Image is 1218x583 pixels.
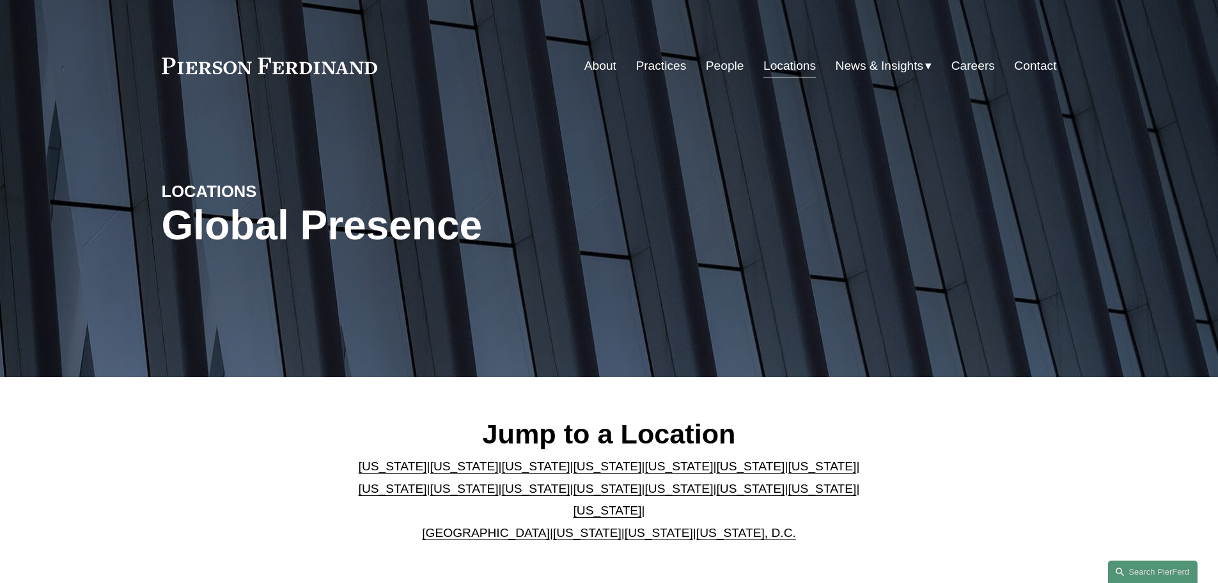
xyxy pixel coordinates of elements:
a: [US_STATE] [359,459,427,473]
a: [US_STATE] [716,459,785,473]
a: [US_STATE] [574,459,642,473]
a: [US_STATE], D.C. [696,526,796,539]
a: About [584,54,616,78]
a: [US_STATE] [430,459,499,473]
a: [US_STATE] [644,459,713,473]
a: [US_STATE] [625,526,693,539]
a: folder dropdown [836,54,932,78]
a: People [706,54,744,78]
h2: Jump to a Location [348,417,870,451]
h4: LOCATIONS [162,181,386,202]
h1: Global Presence [162,202,758,249]
a: [US_STATE] [788,459,856,473]
a: Locations [763,54,816,78]
a: [GEOGRAPHIC_DATA] [422,526,550,539]
a: Practices [636,54,686,78]
a: [US_STATE] [430,482,499,495]
a: [US_STATE] [574,504,642,517]
a: Contact [1014,54,1056,78]
p: | | | | | | | | | | | | | | | | | | [348,456,870,544]
a: Careers [951,54,995,78]
a: Search this site [1108,561,1198,583]
a: [US_STATE] [553,526,621,539]
a: [US_STATE] [502,459,570,473]
span: News & Insights [836,55,924,77]
a: [US_STATE] [502,482,570,495]
a: [US_STATE] [788,482,856,495]
a: [US_STATE] [359,482,427,495]
a: [US_STATE] [716,482,785,495]
a: [US_STATE] [644,482,713,495]
a: [US_STATE] [574,482,642,495]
